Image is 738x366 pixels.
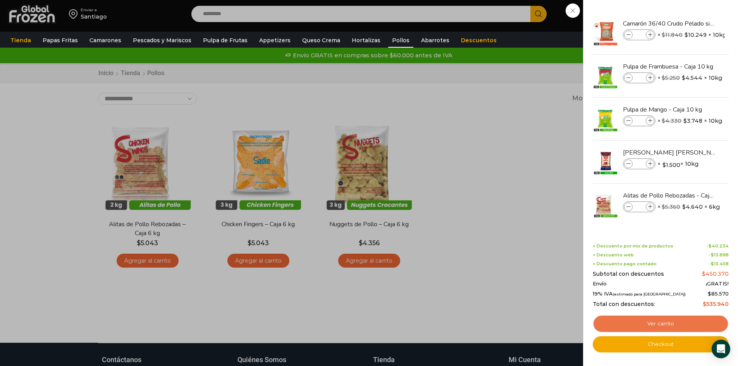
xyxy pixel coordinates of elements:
[711,261,714,266] span: $
[711,252,714,258] span: $
[593,315,729,333] a: Ver carrito
[708,290,729,297] span: 85.570
[298,33,344,48] a: Queso Crema
[682,74,702,82] bdi: 4.544
[593,336,729,352] a: Checkout
[683,117,702,125] bdi: 3.748
[39,33,82,48] a: Papas Fritas
[593,291,686,297] span: 19% IVA
[657,72,722,83] span: × × 10kg
[129,33,195,48] a: Pescados y Mariscos
[709,261,729,266] span: -
[633,117,645,125] input: Product quantity
[623,19,715,28] a: Camarón 36/40 Crudo Pelado sin Vena - Super Prime - Caja 10 kg
[613,292,686,296] small: (estimado para [GEOGRAPHIC_DATA])
[662,31,665,38] span: $
[703,301,729,308] bdi: 535.940
[593,261,657,266] span: + Descuento pago contado
[657,29,726,40] span: × × 10kg
[633,74,645,82] input: Product quantity
[623,148,715,157] a: [PERSON_NAME] [PERSON_NAME] 10 kilos
[662,203,665,210] span: $
[711,261,729,266] bdi: 13.458
[683,117,687,125] span: $
[662,74,680,81] bdi: 5.250
[702,270,729,277] bdi: 450.370
[623,191,715,200] a: Alitas de Pollo Rebozadas - Caja 6 kg
[657,158,698,169] span: × × 10kg
[706,281,729,287] span: ¡GRATIS!
[708,290,711,297] span: $
[623,105,715,114] a: Pulpa de Mango - Caja 10 kg
[388,33,413,48] a: Pollos
[657,201,720,212] span: × × 6kg
[682,203,686,211] span: $
[685,31,707,39] bdi: 10.249
[707,244,729,249] span: -
[709,253,729,258] span: -
[662,117,665,124] span: $
[593,253,634,258] span: + Descuento web
[712,340,730,358] div: Open Intercom Messenger
[682,74,685,82] span: $
[7,33,35,48] a: Tienda
[623,62,715,71] a: Pulpa de Frambuesa - Caja 10 kg
[662,161,680,169] bdi: 1.500
[662,31,683,38] bdi: 11.840
[593,301,655,308] span: Total con descuentos:
[702,270,705,277] span: $
[662,161,666,169] span: $
[593,281,607,287] span: Envío
[709,243,712,249] span: $
[417,33,453,48] a: Abarrotes
[662,117,681,124] bdi: 4.330
[662,74,665,81] span: $
[593,244,673,249] span: + Descuento por mix de productos
[255,33,294,48] a: Appetizers
[199,33,251,48] a: Pulpa de Frutas
[633,31,645,39] input: Product quantity
[348,33,384,48] a: Hortalizas
[682,203,703,211] bdi: 4.640
[657,115,722,126] span: × × 10kg
[662,203,680,210] bdi: 5.360
[709,243,729,249] bdi: 40.234
[633,160,645,168] input: Product quantity
[457,33,501,48] a: Descuentos
[633,203,645,211] input: Product quantity
[703,301,706,308] span: $
[711,252,729,258] bdi: 13.898
[593,271,664,277] span: Subtotal con descuentos
[685,31,688,39] span: $
[86,33,125,48] a: Camarones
